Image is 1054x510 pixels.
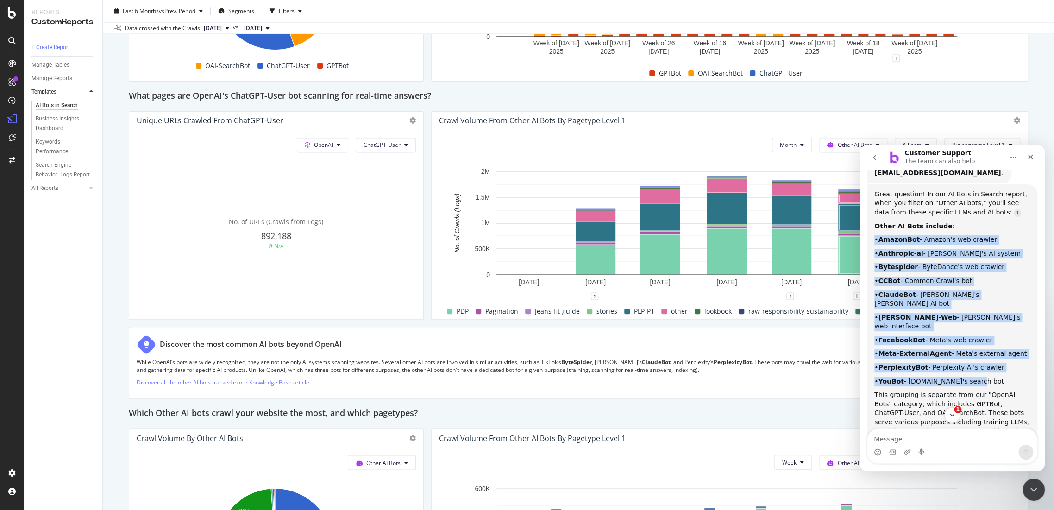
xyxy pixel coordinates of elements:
[634,306,654,317] span: PLP-P1
[561,358,592,366] strong: ByteSpider
[19,118,58,126] b: Bytespider
[36,114,89,133] div: Business Insights Dashboard
[19,105,63,112] b: Anthropic-ai
[819,455,887,470] button: Other AI Bots
[847,39,879,47] text: Week of 18
[129,89,431,104] h2: What pages are OpenAI's ChatGPT-User bot scanning for real-time answers?
[31,60,96,70] a: Manage Tables
[160,339,342,350] div: Discover the most common AI bots beyond OpenAI
[274,242,284,250] div: N/A
[714,358,752,366] strong: PerplexityBot
[19,191,66,199] b: FacebookBot
[853,48,873,55] text: [DATE]
[129,327,1028,399] div: Discover the most common AI bots beyond OpenAIWhile OpenAI’s bots are widely recognized, they are...
[7,39,178,338] div: Great question! In our AI Bots in Search report, when you filter on "Other AI bots," you'll see d...
[838,459,872,466] span: Other AI Bots
[892,54,900,62] div: 1
[475,245,490,252] text: 500K
[19,169,97,176] b: [PERSON_NAME]-Web
[229,217,323,226] span: No. of URLs (Crawls from Logs)
[123,7,159,15] span: Last 6 Months
[533,39,579,47] text: Week of [DATE]
[847,278,868,286] text: [DATE]
[19,146,56,153] b: ClaudeBot
[297,138,348,152] button: OpenAI
[534,306,579,317] span: Jeans-fit-guide
[31,43,96,52] a: + Create Report
[903,141,922,149] span: All bots
[29,303,37,311] button: Gif picker
[15,45,170,72] div: Great question! In our AI Bots in Search report, when you filter on "Other AI bots," you'll see d...
[476,193,490,201] text: 1.5M
[486,32,490,40] text: 0
[895,138,937,152] button: All bots
[748,306,848,317] span: raw-responsibility-sustainability
[704,306,731,317] span: lookbook
[738,39,784,47] text: Week of [DATE]
[907,48,922,55] text: 2025
[326,60,349,71] span: GPTBot
[439,166,1015,296] svg: A chart.
[129,111,424,320] div: Unique URLs Crawled from ChatGPT-UserOpenAIChatGPT-UserNo. of URLs (Crawls from Logs)892,188N/A
[782,459,797,466] span: Week
[8,284,177,300] textarea: Message…
[36,137,88,157] div: Keywords Performance
[600,48,615,55] text: 2025
[94,261,102,268] span: Scroll badge
[36,101,78,110] div: AI Bots in Search
[129,89,1028,104] div: What pages are OpenAI's ChatGPT-User bot scanning for real-time answers?
[36,160,96,180] a: Search Engine Behavior: Logs Report
[952,141,1005,149] span: By: pagetype Level 1
[15,246,170,300] div: This grouping is separate from our "OpenAI Bots" category, which includes GPTBot, ChatGPT-User, a...
[15,104,170,113] div: • - [PERSON_NAME]'s AI system
[519,278,539,286] text: [DATE]
[36,160,90,180] div: Search Engine Behavior: Logs Report
[15,90,170,100] div: • - Amazon's web crawler
[137,434,243,443] div: Crawl Volume by Other AI Bots
[31,74,72,83] div: Manage Reports
[15,218,170,227] div: • - Perplexity AI's crawler
[671,306,687,317] span: other
[14,303,22,311] button: Emoji picker
[439,434,626,443] div: Crawl Volume from Other AI Bots by pagetype Level 1
[15,191,170,200] div: • - Meta's web crawler
[585,278,606,286] text: [DATE]
[110,4,207,19] button: Last 6 MonthsvsPrev. Period
[137,378,309,386] a: Discover all the other AI bots tracked in our Knowledge Base article
[356,138,416,152] button: ChatGPT-User
[659,68,681,79] span: GPTBot
[431,111,1028,320] div: Crawl Volume from Other AI Bots by pagetype Level 1MonthOther AI BotsAll botsBy: pagetype Level 1...
[44,303,51,311] button: Upload attachment
[486,271,490,278] text: 0
[819,138,887,152] button: Other AI Bots
[642,358,671,366] strong: ClaudeBot
[200,23,233,34] button: [DATE]
[789,39,835,47] text: Week of [DATE]
[642,39,675,47] text: Week of 26
[31,74,96,83] a: Manage Reports
[481,219,489,227] text: 1M
[780,141,797,149] span: Month
[15,204,170,214] div: • - Meta's external agent
[781,278,801,286] text: [DATE]
[19,132,41,139] b: CCBot
[240,23,273,34] button: [DATE]
[481,167,489,175] text: 2M
[204,24,222,32] span: 2025 Sep. 22nd
[591,292,598,300] div: 2
[15,145,170,164] div: • - [PERSON_NAME]'s [PERSON_NAME] AI bot
[366,459,401,466] span: Other AI Bots
[129,406,1028,421] div: Which Other AI bots crawl your website the most, and which pagetypes?
[267,60,310,71] span: ChatGPT-User
[15,132,170,141] div: • - Common Crawl's bot
[228,7,254,15] span: Segments
[759,68,802,79] span: ChatGPT-User
[15,168,170,186] div: • - [PERSON_NAME]'s web interface bot
[439,116,626,125] div: Crawl Volume from Other AI Bots by pagetype Level 1
[364,141,401,149] span: ChatGPT-User
[31,60,69,70] div: Manage Tables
